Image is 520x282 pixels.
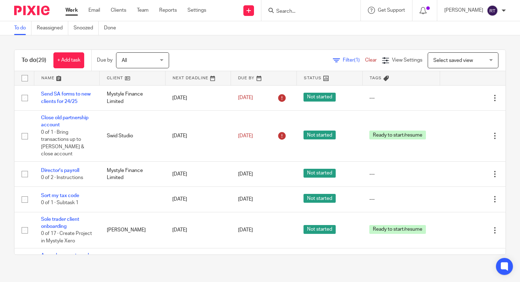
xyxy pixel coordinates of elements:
[354,58,360,63] span: (1)
[104,21,121,35] a: Done
[238,228,253,233] span: [DATE]
[276,8,339,15] input: Search
[41,201,79,206] span: 0 of 1 · Subtask 1
[122,58,127,63] span: All
[97,57,112,64] p: Due by
[304,131,336,139] span: Not started
[369,131,426,139] span: Ready to start/resume
[74,21,99,35] a: Snoozed
[238,133,253,138] span: [DATE]
[304,93,336,102] span: Not started
[100,110,166,161] td: Swid Studio
[53,52,84,68] a: + Add task
[369,94,433,102] div: ---
[304,194,336,203] span: Not started
[41,168,79,173] a: Director's payroll
[187,7,206,14] a: Settings
[238,172,253,177] span: [DATE]
[370,76,382,80] span: Tags
[444,7,483,14] p: [PERSON_NAME]
[433,58,473,63] span: Select saved view
[369,225,426,234] span: Ready to start/resume
[159,7,177,14] a: Reports
[41,193,79,198] a: Sort my tax code
[378,8,405,13] span: Get Support
[41,231,92,244] span: 0 of 17 · Create Project in Mystyle Xero
[88,7,100,14] a: Email
[137,7,149,14] a: Team
[304,225,336,234] span: Not started
[165,161,231,186] td: [DATE]
[365,58,377,63] a: Clear
[165,110,231,161] td: [DATE]
[100,212,166,248] td: [PERSON_NAME]
[165,187,231,212] td: [DATE]
[22,57,46,64] h1: To do
[238,197,253,202] span: [DATE]
[41,175,83,180] span: 0 of 2 · Instructions
[165,212,231,248] td: [DATE]
[369,196,433,203] div: ---
[14,6,50,15] img: Pixie
[14,21,31,35] a: To do
[36,57,46,63] span: (29)
[41,130,84,157] span: 0 of 1 · Bring transactions up to [PERSON_NAME] & close account
[304,169,336,178] span: Not started
[65,7,78,14] a: Work
[111,7,126,14] a: Clients
[487,5,498,16] img: svg%3E
[41,253,90,265] a: Annual accounts and corporation tax return
[41,217,79,229] a: Sole trader client onboarding
[165,85,231,110] td: [DATE]
[41,115,88,127] a: Close old partnership account
[369,171,433,178] div: ---
[100,85,166,110] td: Mystyle Finance Limited
[343,58,365,63] span: Filter
[100,161,166,186] td: Mystyle Finance Limited
[238,96,253,100] span: [DATE]
[392,58,422,63] span: View Settings
[41,92,91,104] a: Send SA forms to new clients for 24/25
[37,21,68,35] a: Reassigned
